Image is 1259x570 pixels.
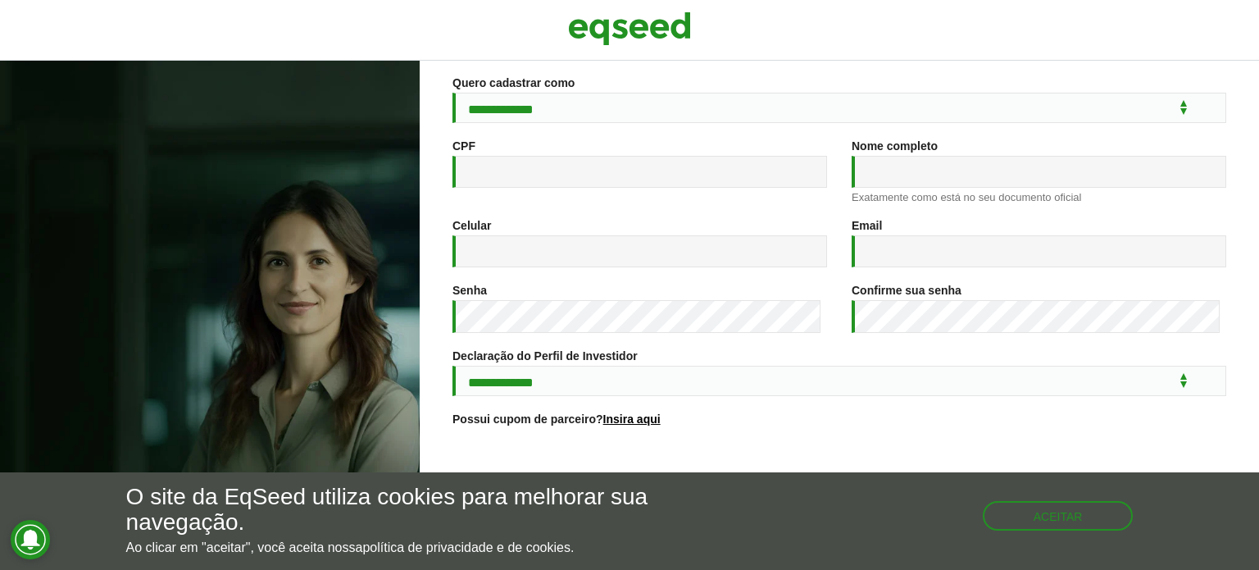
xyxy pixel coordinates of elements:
label: Nome completo [852,140,938,152]
a: política de privacidade e de cookies [362,541,570,554]
h5: O site da EqSeed utiliza cookies para melhorar sua navegação. [126,485,730,536]
label: Senha [452,285,487,296]
label: Declaração do Perfil de Investidor [452,350,638,362]
p: Ao clicar em "aceitar", você aceita nossa . [126,540,730,555]
a: Insira aqui [603,413,661,425]
iframe: reCAPTCHA [715,445,964,509]
label: Confirme sua senha [852,285,961,296]
label: Quero cadastrar como [452,77,575,89]
label: CPF [452,140,475,152]
button: Aceitar [983,501,1134,531]
div: Exatamente como está no seu documento oficial [852,192,1226,203]
label: Email [852,220,882,231]
label: Possui cupom de parceiro? [452,413,661,425]
label: Celular [452,220,491,231]
img: EqSeed Logo [568,8,691,49]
